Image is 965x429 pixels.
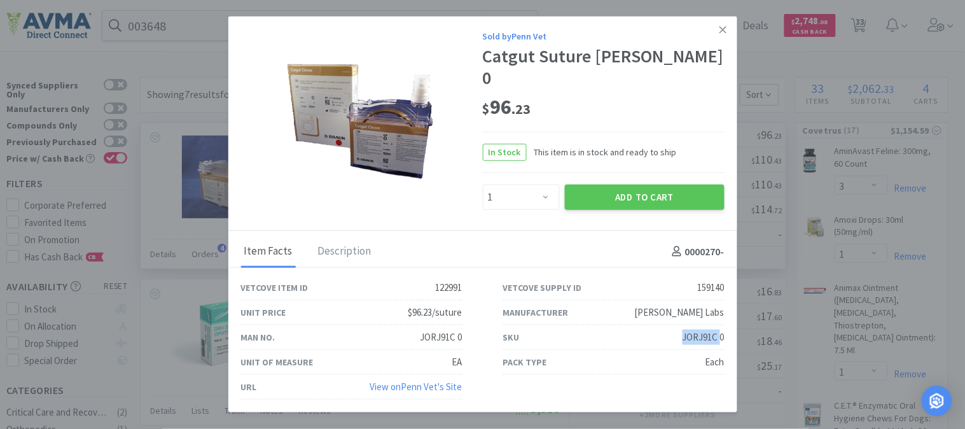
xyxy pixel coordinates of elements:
div: SKU [503,330,520,344]
button: Add to Cart [565,185,725,210]
div: $96.23/suture [408,305,462,320]
div: 122991 [436,280,462,295]
div: Each [705,355,725,370]
div: URL [241,380,257,394]
div: Vetcove Item ID [241,281,309,295]
span: This item is in stock and ready to ship [527,145,677,159]
div: Unit Price [241,306,286,320]
div: Description [315,236,375,268]
div: Unit of Measure [241,355,314,369]
span: . 23 [512,99,531,117]
div: Pack Type [503,355,547,369]
div: Sold by Penn Vet [483,29,725,43]
span: 96 [483,94,531,119]
span: $ [483,99,490,117]
div: Manufacturer [503,306,569,320]
div: EA [452,355,462,370]
a: View onPenn Vet's Site [370,381,462,393]
div: 159140 [698,280,725,295]
div: Open Intercom Messenger [922,386,952,416]
div: [PERSON_NAME] Labs [635,305,725,320]
div: Item Facts [241,236,296,268]
div: Catgut Suture [PERSON_NAME] 0 [483,46,725,88]
div: JORJ91C 0 [420,330,462,345]
h4: 0000270 - [667,244,725,260]
img: edbcf457af9f47f2b44ed0e98d9de693_159140.png [279,37,445,202]
span: In Stock [483,144,526,160]
div: Vetcove Supply ID [503,281,582,295]
div: JORJ91C 0 [683,330,725,345]
div: Man No. [241,330,275,344]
